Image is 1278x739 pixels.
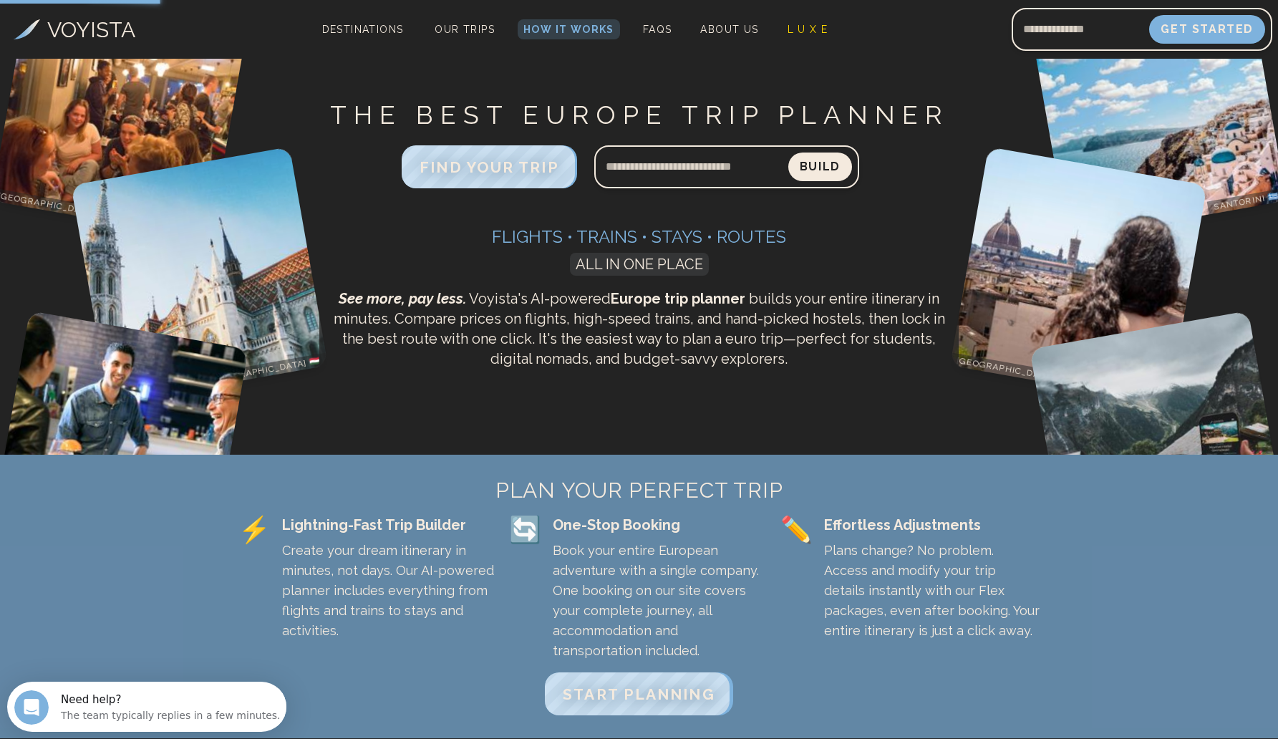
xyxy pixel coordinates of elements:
[824,541,1040,641] p: Plans change? No problem. Access and modify your trip details instantly with our Flex packages, e...
[435,24,495,35] span: Our Trips
[282,515,498,535] div: Lightning-Fast Trip Builder
[545,672,732,715] button: START PLANNING
[553,515,769,535] div: One-Stop Booking
[7,682,286,732] iframe: Intercom live chat discovery launcher
[402,145,576,188] button: FIND YOUR TRIP
[518,19,620,39] a: How It Works
[316,18,410,60] span: Destinations
[429,19,500,39] a: Our Trips
[71,147,328,404] img: Budapest
[339,290,466,307] span: See more, pay less.
[780,515,813,544] span: ✏️
[950,147,1207,404] img: Florence
[700,24,758,35] span: About Us
[1012,12,1149,47] input: Email address
[570,253,709,276] span: ALL IN ONE PLACE
[238,515,271,544] span: ⚡
[14,14,135,46] a: VOYISTA
[694,19,764,39] a: About Us
[47,14,135,46] h3: VOYISTA
[788,24,828,35] span: L U X E
[14,690,49,725] iframe: Intercom live chat
[523,24,614,35] span: How It Works
[563,685,715,703] span: START PLANNING
[325,226,953,248] h3: Flights • Trains • Stays • Routes
[545,689,732,702] a: START PLANNING
[54,24,273,39] div: The team typically replies in a few minutes.
[611,290,745,307] strong: Europe trip planner
[594,150,788,184] input: Search query
[325,289,953,369] p: Voyista's AI-powered builds your entire itinerary in minutes. Compare prices on flights, high-spe...
[637,19,678,39] a: FAQs
[325,99,953,131] h1: THE BEST EUROPE TRIP PLANNER
[1149,15,1265,44] button: Get Started
[788,153,852,181] button: Build
[282,541,498,641] p: Create your dream itinerary in minutes, not days. Our AI-powered planner includes everything from...
[6,6,287,45] div: Open Intercom Messenger
[402,162,576,175] a: FIND YOUR TRIP
[643,24,672,35] span: FAQs
[54,12,273,24] div: Need help?
[553,541,769,661] p: Book your entire European adventure with a single company. One booking on our site covers your co...
[782,19,834,39] a: L U X E
[824,515,1040,535] div: Effortless Adjustments
[14,19,40,39] img: Voyista Logo
[420,158,558,176] span: FIND YOUR TRIP
[509,515,541,544] span: 🔄
[238,478,1040,503] h2: PLAN YOUR PERFECT TRIP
